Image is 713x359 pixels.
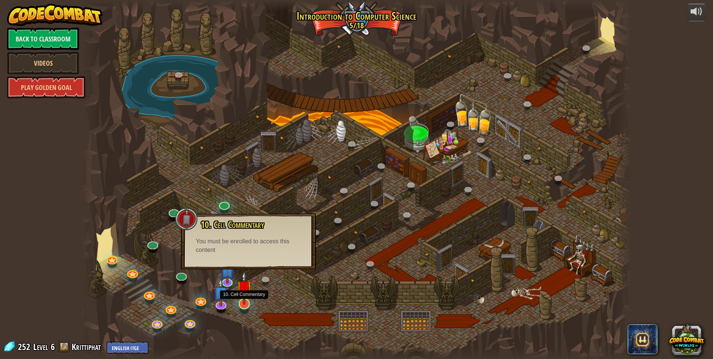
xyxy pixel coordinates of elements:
[220,258,235,284] img: level-banner-unstarted-subscriber.png
[7,4,103,26] img: CodeCombat - Learn how to code by playing a game
[237,271,252,305] img: level-banner-unstarted.png
[7,76,85,99] a: Play Golden Goal
[7,52,79,74] a: Videos
[33,341,48,353] span: Level
[213,279,229,306] img: level-banner-unstarted-subscriber.png
[18,341,32,353] span: 252
[51,341,55,353] span: 6
[7,28,79,50] a: Back to Classroom
[201,218,264,231] span: 10. Cell Commentary
[196,237,301,255] div: You must be enrolled to access this content
[687,4,706,21] button: Adjust volume
[72,341,103,353] a: Krittiphat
